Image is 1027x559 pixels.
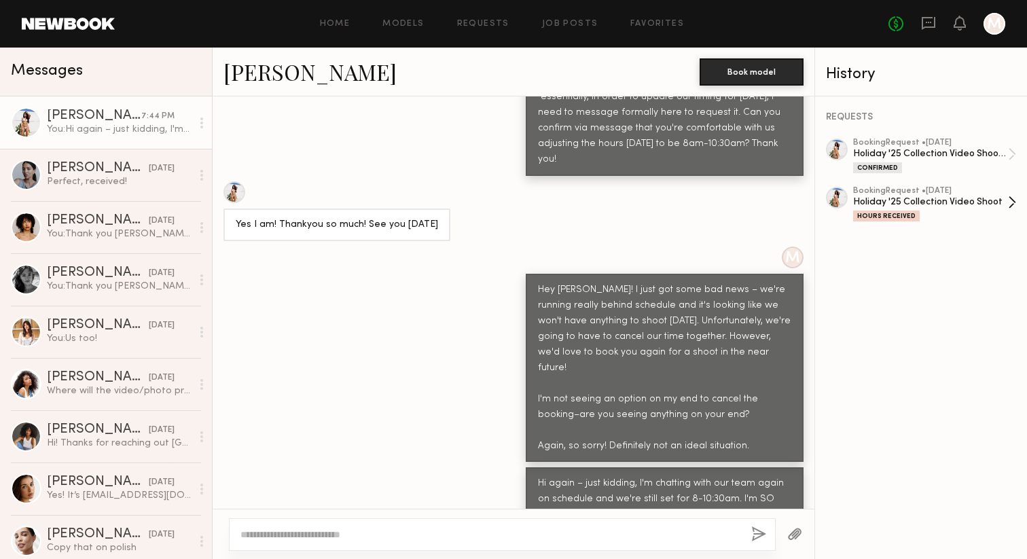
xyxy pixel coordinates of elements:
[47,266,149,280] div: [PERSON_NAME]
[47,489,192,502] div: Yes! It’s [EMAIL_ADDRESS][DOMAIN_NAME]
[47,280,192,293] div: You: Thank you [PERSON_NAME]! It was so lovely to work with you. 🤎
[853,162,902,173] div: Confirmed
[47,109,141,123] div: [PERSON_NAME]
[47,162,149,175] div: [PERSON_NAME]
[382,20,424,29] a: Models
[47,332,192,345] div: You: Us too!
[11,63,83,79] span: Messages
[149,372,175,384] div: [DATE]
[47,123,192,136] div: You: Hi again – just kidding, I'm chatting with our team again on schedule and we're still set fo...
[538,476,791,539] div: Hi again – just kidding, I'm chatting with our team again on schedule and we're still set for 8-1...
[141,110,175,123] div: 7:44 PM
[149,319,175,332] div: [DATE]
[853,211,920,221] div: Hours Received
[47,437,192,450] div: Hi! Thanks for reaching out [GEOGRAPHIC_DATA] :) I am available. Can I ask what the agreed rate is?
[149,476,175,489] div: [DATE]
[47,528,149,541] div: [PERSON_NAME]
[47,384,192,397] div: Where will the video/photo project be taking place?
[826,67,1016,82] div: History
[47,475,149,489] div: [PERSON_NAME]
[47,371,149,384] div: [PERSON_NAME]
[149,424,175,437] div: [DATE]
[47,228,192,240] div: You: Thank you [PERSON_NAME]! You were lovely to work with.
[47,175,192,188] div: Perfect, received!
[149,162,175,175] div: [DATE]
[236,217,438,233] div: Yes I am! Thankyou so much! See you [DATE]
[853,139,1008,147] div: booking Request • [DATE]
[853,196,1008,209] div: Holiday '25 Collection Video Shoot
[457,20,509,29] a: Requests
[853,147,1008,160] div: Holiday '25 Collection Video Shoot Pt. 2
[542,20,598,29] a: Job Posts
[853,187,1008,196] div: booking Request • [DATE]
[853,139,1016,173] a: bookingRequest •[DATE]Holiday '25 Collection Video Shoot Pt. 2Confirmed
[984,13,1005,35] a: M
[223,57,397,86] a: [PERSON_NAME]
[320,20,350,29] a: Home
[47,214,149,228] div: [PERSON_NAME]
[630,20,684,29] a: Favorites
[149,528,175,541] div: [DATE]
[853,187,1016,221] a: bookingRequest •[DATE]Holiday '25 Collection Video ShootHours Received
[700,58,804,86] button: Book model
[47,541,192,554] div: Copy that on polish
[47,319,149,332] div: [PERSON_NAME]
[149,215,175,228] div: [DATE]
[538,74,791,168] div: Hey [PERSON_NAME]! Just heard back from Newbook – essentially, in order to update our timing for ...
[826,113,1016,122] div: REQUESTS
[700,65,804,77] a: Book model
[149,267,175,280] div: [DATE]
[538,283,791,454] div: Hey [PERSON_NAME]! I just got some bad news – we're running really behind schedule and it's looki...
[47,423,149,437] div: [PERSON_NAME]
